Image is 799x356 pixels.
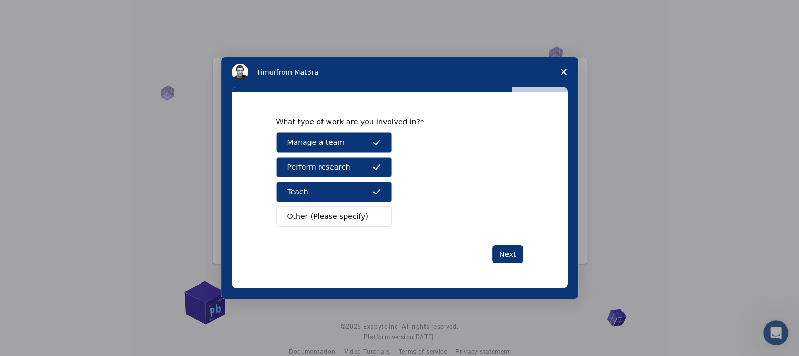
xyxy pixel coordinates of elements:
[492,245,523,263] button: Next
[287,162,350,173] span: Perform research
[232,64,248,80] img: Profile image for Timur
[257,68,276,76] span: Timur
[276,157,392,177] button: Perform research
[287,186,308,197] span: Teach
[549,57,578,87] span: Close survey
[276,68,318,76] span: from Mat3ra
[287,137,345,148] span: Manage a team
[276,132,392,153] button: Manage a team
[276,182,392,202] button: Teach
[276,206,392,227] button: Other (Please specify)
[19,7,71,17] span: Підтримка
[287,211,368,222] span: Other (Please specify)
[276,117,507,127] div: What type of work are you involved in?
